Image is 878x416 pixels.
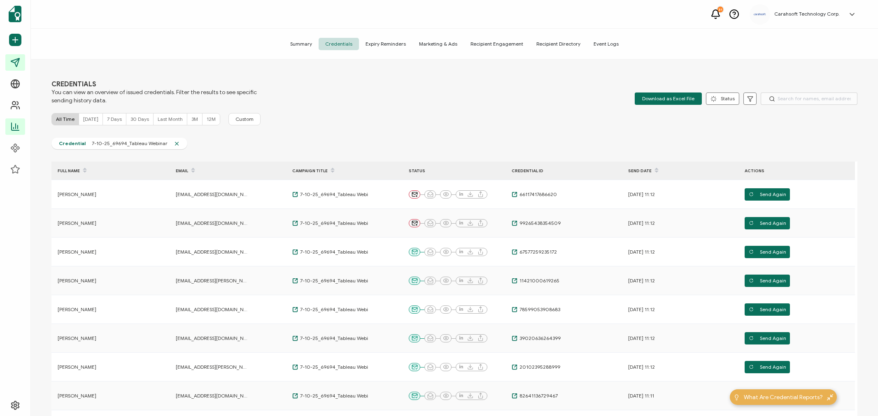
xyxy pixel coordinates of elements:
[512,249,557,255] a: 67577259235172
[191,116,198,122] span: 3M
[170,164,252,178] div: EMAIL
[635,92,702,105] button: Download as Excel File
[412,38,464,50] span: Marketing & Ads
[622,164,704,178] div: Send Date
[83,116,98,122] span: [DATE]
[235,116,254,122] span: Custom
[749,217,786,229] span: Send Again
[359,38,412,50] span: Expiry Reminders
[749,246,786,258] span: Send Again
[628,277,655,284] span: [DATE] 11:12
[58,220,96,226] span: [PERSON_NAME]
[717,7,723,12] div: 31
[517,306,560,313] span: 78599053908683
[58,306,96,313] span: [PERSON_NAME]
[749,361,786,373] span: Send Again
[745,217,790,229] button: Send Again
[51,164,134,178] div: FULL NAME
[58,393,96,399] span: [PERSON_NAME]
[505,166,588,176] div: CREDENTIAL ID
[628,335,655,342] span: [DATE] 11:12
[176,220,248,226] span: [EMAIL_ADDRESS][DOMAIN_NAME]
[51,88,257,105] span: You can view an overview of issued credentials. Filter the results to see specific sending histor...
[464,38,530,50] span: Recipient Engagement
[86,140,174,147] span: 7-10-25_69694_Tableau Webinar
[517,249,557,255] span: 67577259235172
[298,249,376,255] span: 7-10-25_69694_Tableau Webinar
[761,92,857,105] input: Search for names, email addresses, and IDs
[176,364,248,370] span: [EMAIL_ADDRESS][PERSON_NAME][DOMAIN_NAME]
[298,277,376,284] span: 7-10-25_69694_Tableau Webinar
[744,393,823,402] span: What Are Credential Reports?
[530,38,587,50] span: Recipient Directory
[517,393,558,399] span: 82641136729467
[176,393,248,399] span: [EMAIL_ADDRESS][DOMAIN_NAME]
[286,164,368,178] div: CAMPAIGN TITLE
[745,275,790,287] button: Send Again
[176,249,248,255] span: [EMAIL_ADDRESS][DOMAIN_NAME]
[749,188,786,201] span: Send Again
[158,116,183,122] span: Last Month
[403,166,505,176] div: STATUS
[745,188,790,201] button: Send Again
[512,335,561,342] a: 39020636264399
[58,277,96,284] span: [PERSON_NAME]
[642,92,694,105] span: Download as Excel File
[298,364,376,370] span: 7-10-25_69694_Tableau Webinar
[512,220,561,226] a: 99265438354509
[745,246,790,258] button: Send Again
[628,306,655,313] span: [DATE] 11:12
[512,306,560,313] a: 78599053908683
[176,335,248,342] span: [EMAIL_ADDRESS][DOMAIN_NAME]
[107,116,122,122] span: 7 Days
[517,191,557,198] span: 66117417686620
[517,277,559,284] span: 11421000619265
[628,393,654,399] span: [DATE] 11:11
[628,364,655,370] span: [DATE] 11:12
[628,191,655,198] span: [DATE] 11:12
[130,116,149,122] span: 30 Days
[628,220,655,226] span: [DATE] 11:12
[745,361,790,373] button: Send Again
[738,166,821,176] div: ACTIONS
[774,11,840,17] h5: Carahsoft Technology Corp.
[749,303,786,316] span: Send Again
[58,364,96,370] span: [PERSON_NAME]
[512,393,558,399] a: 82641136729467
[628,249,655,255] span: [DATE] 11:12
[228,113,261,125] button: Custom
[176,191,248,198] span: [EMAIL_ADDRESS][DOMAIN_NAME][US_STATE]
[749,332,786,344] span: Send Again
[517,335,561,342] span: 39020636264399
[176,306,248,313] span: [EMAIL_ADDRESS][DOMAIN_NAME]
[837,377,878,416] iframe: Chat Widget
[207,116,216,122] span: 12M
[512,277,559,284] a: 11421000619265
[745,303,790,316] button: Send Again
[56,116,75,122] span: All Time
[298,191,376,198] span: 7-10-25_69694_Tableau Webinar
[827,394,833,400] img: minimize-icon.svg
[58,191,96,198] span: [PERSON_NAME]
[517,364,560,370] span: 20102395288999
[587,38,625,50] span: Event Logs
[749,275,786,287] span: Send Again
[298,393,376,399] span: 7-10-25_69694_Tableau Webinar
[9,6,21,22] img: sertifier-logomark-colored.svg
[319,38,359,50] span: Credentials
[284,38,319,50] span: Summary
[298,335,376,342] span: 7-10-25_69694_Tableau Webinar
[745,332,790,344] button: Send Again
[58,335,96,342] span: [PERSON_NAME]
[517,220,561,226] span: 99265438354509
[512,191,557,198] a: 66117417686620
[706,92,739,105] button: Status
[51,80,257,88] span: CREDENTIALS
[512,364,560,370] a: 20102395288999
[58,249,96,255] span: [PERSON_NAME]
[59,140,86,147] span: Credential
[298,220,376,226] span: 7-10-25_69694_Tableau Webinar
[754,13,766,16] img: a9ee5910-6a38-4b3f-8289-cffb42fa798b.svg
[298,306,376,313] span: 7-10-25_69694_Tableau Webinar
